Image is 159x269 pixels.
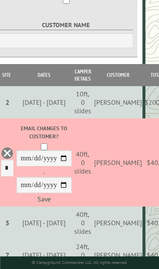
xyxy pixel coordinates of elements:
td: 40ft, 0 slides [73,118,93,207]
div: 5 [1,219,14,227]
a: Save [37,195,51,203]
th: Customer [93,64,143,86]
th: Camper Details [73,64,93,86]
div: [DATE] - [DATE] [17,98,72,106]
a: Delete this reservation [1,147,14,160]
div: [DATE] - [DATE] [17,219,72,227]
td: [PERSON_NAME] [93,207,143,239]
div: 7 [1,251,14,259]
div: [DATE] - [DATE] [17,251,72,259]
td: 40ft, 0 slides [73,207,93,239]
div: - [17,124,72,203]
td: [PERSON_NAME] [93,118,143,207]
td: 10ft, 0 slides [73,86,93,118]
small: © Campground Commander LLC. All rights reserved. [32,260,128,265]
th: Dates [15,64,73,86]
label: Email changes to customer? [17,124,72,140]
td: [PERSON_NAME] [93,86,143,118]
div: 2 [1,98,14,106]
